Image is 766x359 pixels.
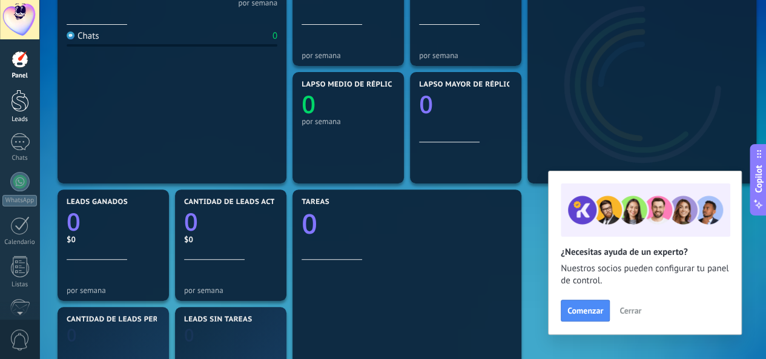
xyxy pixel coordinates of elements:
[567,306,603,315] span: Comenzar
[184,323,194,347] text: 0
[2,116,38,124] div: Leads
[184,234,277,245] div: $0
[561,246,729,258] h2: ¿Necesitas ayuda de un experto?
[67,315,182,324] span: Cantidad de leads perdidos
[184,205,277,238] a: 0
[67,323,77,347] text: 0
[753,165,765,193] span: Copilot
[419,87,433,120] text: 0
[561,263,729,287] span: Nuestros socios pueden configurar tu panel de control.
[302,205,317,242] text: 0
[67,234,160,245] div: $0
[67,198,128,206] span: Leads ganados
[419,51,512,60] div: por semana
[302,205,512,242] a: 0
[67,30,99,42] div: Chats
[2,239,38,246] div: Calendario
[2,195,37,206] div: WhatsApp
[184,205,198,238] text: 0
[2,154,38,162] div: Chats
[2,72,38,80] div: Panel
[419,81,515,89] span: Lapso mayor de réplica
[184,315,252,324] span: Leads sin tareas
[619,306,641,315] span: Cerrar
[67,286,160,295] div: por semana
[561,300,610,321] button: Comenzar
[2,281,38,289] div: Listas
[614,301,647,320] button: Cerrar
[67,205,81,238] text: 0
[302,81,397,89] span: Lapso medio de réplica
[67,31,74,39] img: Chats
[184,286,277,295] div: por semana
[302,117,395,126] div: por semana
[272,30,277,42] div: 0
[302,198,329,206] span: Tareas
[67,205,160,238] a: 0
[184,198,292,206] span: Cantidad de leads activos
[302,87,315,120] text: 0
[302,51,395,60] div: por semana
